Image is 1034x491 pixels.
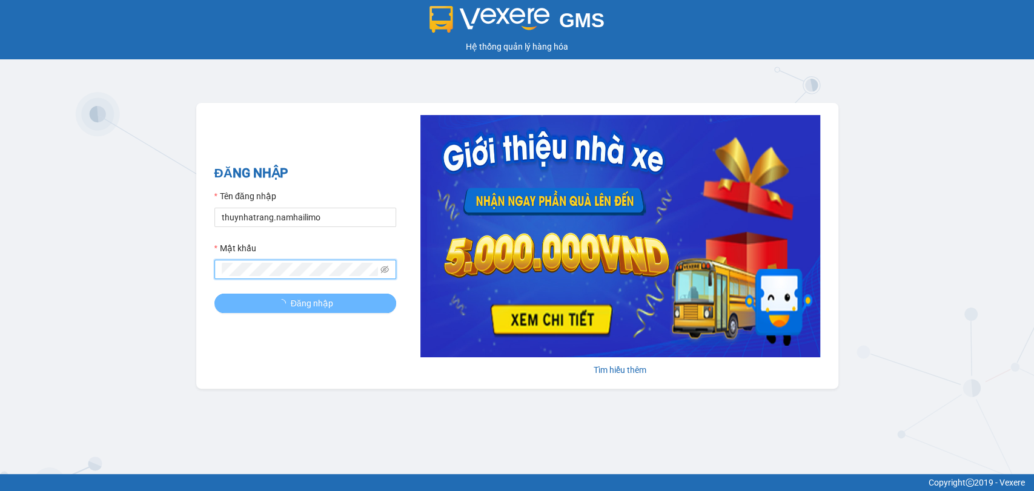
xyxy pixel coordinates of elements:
input: Tên đăng nhập [214,208,396,227]
label: Tên đăng nhập [214,189,276,203]
span: Đăng nhập [291,297,333,310]
h2: ĐĂNG NHẬP [214,163,396,183]
span: GMS [559,9,605,31]
label: Mật khẩu [214,242,256,255]
a: GMS [429,18,605,28]
span: loading [277,299,291,308]
img: logo 2 [429,6,549,33]
div: Copyright 2019 - Vexere [9,476,1025,489]
span: eye-invisible [380,265,389,274]
button: Đăng nhập [214,294,396,313]
div: Tìm hiểu thêm [420,363,820,377]
div: Hệ thống quản lý hàng hóa [3,40,1031,53]
input: Mật khẩu [222,263,378,276]
span: copyright [966,478,974,487]
img: banner-0 [420,115,820,357]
